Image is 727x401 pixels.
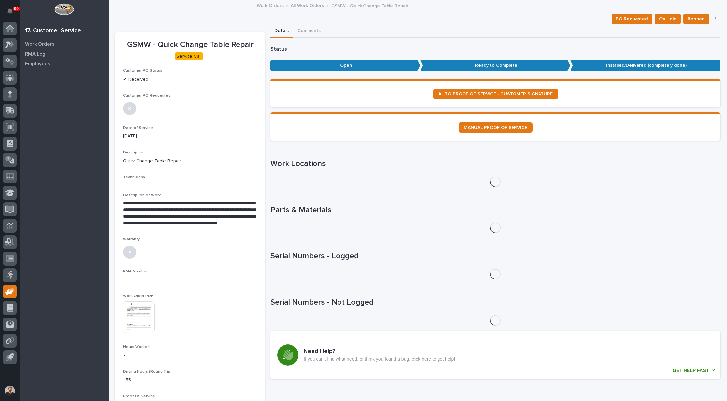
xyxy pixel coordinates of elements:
[25,51,45,57] p: RMA Log
[123,175,145,179] span: Technicians
[304,348,455,355] h3: Need Help?
[123,370,172,374] span: Driving Hours (Round Trip)
[459,122,533,133] a: MANUAL PROOF OF SERVICE
[570,60,720,71] p: Installed/Delivered (completely done)
[123,394,155,398] span: Proof Of Service
[270,60,420,71] p: Open
[420,60,570,71] p: Ready to Complete
[688,15,705,23] span: Reopen
[123,193,161,197] span: Description of Work
[270,24,293,38] button: Details
[25,27,81,35] div: 17. Customer Service
[123,345,150,349] span: Hours Worked
[25,41,55,47] p: Work Orders
[433,89,558,99] a: AUTO PROOF OF SERVICE - CUSTOMER SIGNATURE
[123,40,257,50] p: GSMW - Quick Change Table Repair
[616,15,648,23] span: PO Requested
[464,125,527,130] span: MANUAL PROOF OF SERVICE
[123,94,171,98] span: Customer PO Requested
[439,92,553,96] span: AUTO PROOF OF SERVICE - CUSTOMER SIGNATURE
[8,8,17,18] div: Notifications90
[270,251,720,261] h1: Serial Numbers - Logged
[3,384,17,398] button: users-avatar
[54,3,74,15] img: Workspace Logo
[123,76,257,83] p: ✔ Received
[293,24,325,38] button: Comments
[291,1,324,9] a: All Work Orders
[123,69,162,73] span: Customer PO Status
[123,352,257,359] p: 7
[331,2,408,9] p: GSMW - Quick Change Table Repair
[673,368,709,373] p: GET HELP FAST
[304,356,455,362] p: If you can't find what need, or think you found a bug, click here to get help!
[123,151,145,154] span: Description
[257,1,284,9] a: Work Orders
[14,6,19,11] p: 90
[612,14,652,24] button: PO Requested
[123,377,257,384] p: 1.55
[270,159,720,169] h1: Work Locations
[123,133,257,140] p: [DATE]
[20,59,109,69] a: Employees
[123,126,153,130] span: Date of Service
[25,61,50,67] p: Employees
[20,49,109,59] a: RMA Log
[3,4,17,18] button: Notifications
[123,276,257,283] p: -
[20,39,109,49] a: Work Orders
[175,52,203,60] div: Service Call
[123,158,257,165] p: Quick Change Table Repair
[655,14,681,24] button: On Hold
[270,205,720,215] h1: Parts & Materials
[270,331,720,379] a: GET HELP FAST
[270,46,720,52] p: Status
[123,270,148,273] span: RMA Number
[659,15,676,23] span: On Hold
[123,237,140,241] span: Warranty
[270,298,720,307] h1: Serial Numbers - Not Logged
[123,294,153,298] span: Work Order PDF
[683,14,709,24] button: Reopen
